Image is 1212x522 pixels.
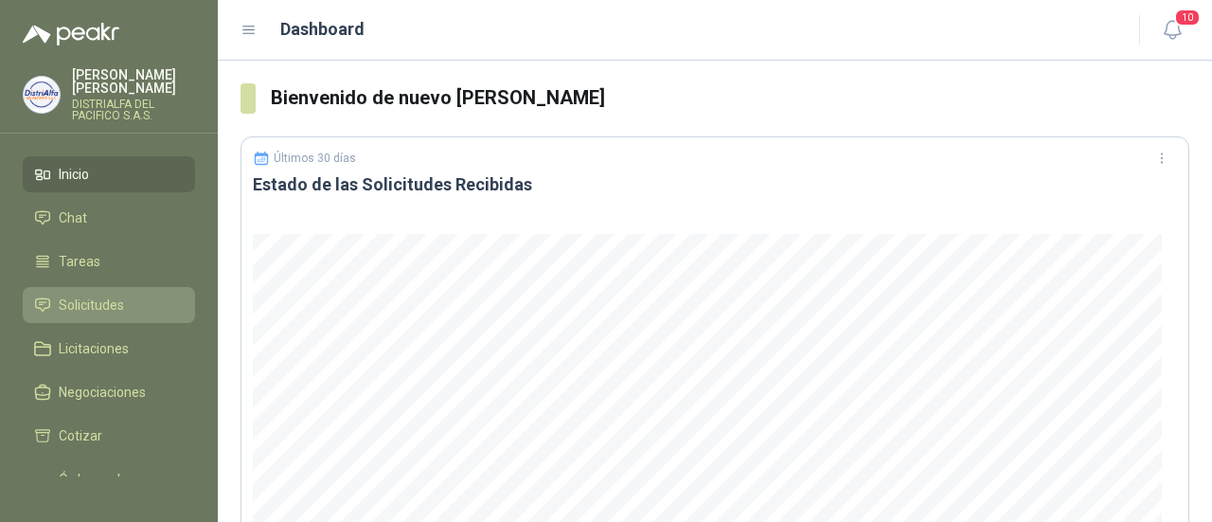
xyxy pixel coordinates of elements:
[23,374,195,410] a: Negociaciones
[274,152,356,165] p: Últimos 30 días
[59,207,87,228] span: Chat
[59,469,177,511] span: Órdenes de Compra
[72,99,195,121] p: DISTRIALFA DEL PACIFICO S.A.S.
[23,156,195,192] a: Inicio
[59,251,100,272] span: Tareas
[72,68,195,95] p: [PERSON_NAME] [PERSON_NAME]
[1155,13,1189,47] button: 10
[59,425,102,446] span: Cotizar
[271,83,1190,113] h3: Bienvenido de nuevo [PERSON_NAME]
[59,338,129,359] span: Licitaciones
[24,77,60,113] img: Company Logo
[23,418,195,454] a: Cotizar
[23,331,195,367] a: Licitaciones
[59,164,89,185] span: Inicio
[1174,9,1201,27] span: 10
[23,461,195,518] a: Órdenes de Compra
[23,287,195,323] a: Solicitudes
[59,382,146,403] span: Negociaciones
[23,23,119,45] img: Logo peakr
[23,243,195,279] a: Tareas
[253,173,1177,196] h3: Estado de las Solicitudes Recibidas
[280,16,365,43] h1: Dashboard
[59,295,124,315] span: Solicitudes
[23,200,195,236] a: Chat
